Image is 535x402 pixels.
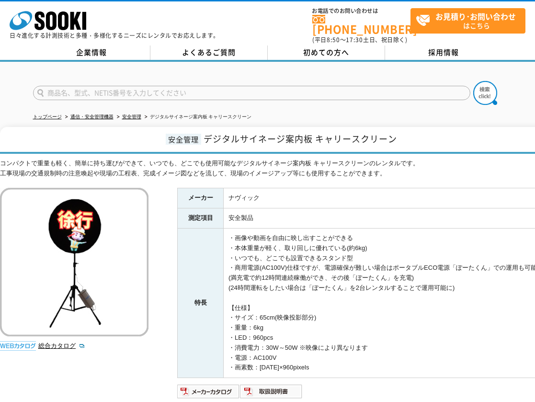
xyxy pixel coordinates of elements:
[177,390,240,397] a: メーカーカタログ
[473,81,497,105] img: btn_search.png
[33,86,470,100] input: 商品名、型式、NETIS番号を入力してください
[312,35,407,44] span: (平日 ～ 土日、祝日除く)
[38,342,85,349] a: 総合カタログ
[240,384,303,399] img: 取扱説明書
[143,112,252,122] li: デジタルサイネージ案内板 キャリースクリーン
[33,46,150,60] a: 企業情報
[240,390,303,397] a: 取扱説明書
[178,208,224,229] th: 測定項目
[10,33,219,38] p: 日々進化する計測技術と多種・多様化するニーズにレンタルでお応えします。
[385,46,502,60] a: 採用情報
[204,132,397,145] span: デジタルサイネージ案内板 キャリースクリーン
[122,114,141,119] a: 安全管理
[303,47,349,57] span: 初めての方へ
[416,9,525,33] span: はこちら
[268,46,385,60] a: 初めての方へ
[178,229,224,378] th: 特長
[177,384,240,399] img: メーカーカタログ
[312,15,410,34] a: [PHONE_NUMBER]
[150,46,268,60] a: よくあるご質問
[410,8,525,34] a: お見積り･お問い合わせはこちら
[435,11,516,22] strong: お見積り･お問い合わせ
[70,114,114,119] a: 通信・安全管理機器
[312,8,410,14] span: お電話でのお問い合わせは
[346,35,363,44] span: 17:30
[166,134,201,145] span: 安全管理
[33,114,62,119] a: トップページ
[327,35,340,44] span: 8:50
[178,188,224,208] th: メーカー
